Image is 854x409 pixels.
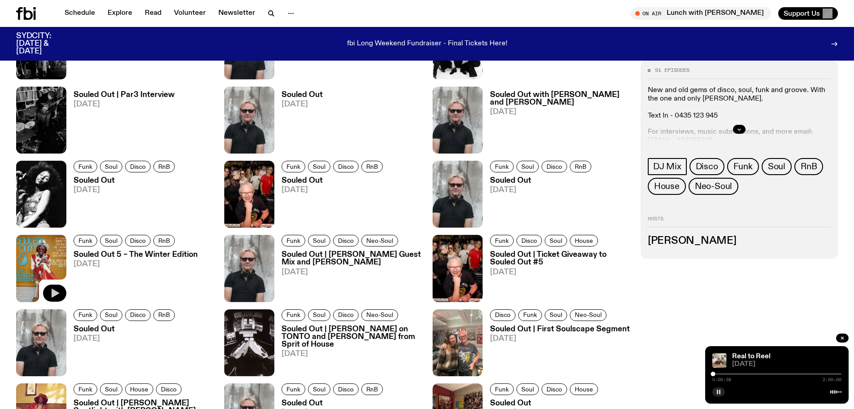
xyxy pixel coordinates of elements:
h3: Souled Out | [PERSON_NAME] on TONTO and [PERSON_NAME] from Sprit of House [282,325,421,348]
span: 91 episodes [655,68,689,73]
img: Jasper Craig Adams holds a vintage camera to his eye, obscuring his face. He is wearing a grey ju... [712,353,727,368]
a: Disco [156,383,182,395]
span: [DATE] [74,186,178,194]
a: House [125,383,153,395]
a: House [570,383,598,395]
h3: Souled Out [282,400,386,407]
span: RnB [801,162,817,172]
span: Disco [130,312,146,318]
span: House [130,386,148,392]
span: [DATE] [74,335,178,343]
h3: Souled Out [74,325,178,333]
span: Neo-Soul [575,312,602,318]
a: Funk [490,235,514,246]
span: Soul [313,163,325,170]
span: Disco [521,237,537,244]
span: Disco [546,163,562,170]
span: [DATE] [282,101,323,108]
button: Support Us [778,7,838,20]
span: Funk [733,162,753,172]
span: Disco [338,386,354,392]
a: Read [139,7,167,20]
span: Soul [313,237,325,244]
h3: SYDCITY: [DATE] & [DATE] [16,32,74,55]
a: Neo-Soul [689,178,738,195]
span: House [575,386,593,392]
span: Soul [550,237,562,244]
span: Disco [495,312,511,318]
a: Funk [727,158,759,175]
span: RnB [158,312,170,318]
span: Funk [495,237,509,244]
h3: Souled Out [282,177,386,185]
a: Soul [516,383,539,395]
a: Disco [542,161,567,172]
img: Stephen looks directly at the camera, wearing a black tee, black sunglasses and headphones around... [224,87,274,154]
span: Disco [338,163,354,170]
a: Souled Out | [PERSON_NAME] Guest Mix and [PERSON_NAME][DATE] [274,251,421,302]
a: RnB [361,383,383,395]
h3: Souled Out [490,400,601,407]
span: Disco [696,162,718,172]
p: fbi Long Weekend Fundraiser - Final Tickets Here! [347,40,507,48]
a: Soul [308,161,330,172]
span: RnB [158,237,170,244]
a: RnB [153,309,175,321]
a: Soul [762,158,792,175]
span: RnB [575,163,586,170]
a: Funk [74,309,97,321]
span: RnB [366,386,378,392]
h3: Souled Out [282,91,323,99]
a: Souled Out[DATE] [66,325,178,376]
span: [DATE] [282,350,421,358]
span: Neo-Soul [366,312,393,318]
a: Souled Out[DATE] [483,177,594,228]
a: Disco [125,309,151,321]
h3: Souled Out [490,177,594,185]
span: [DATE] [490,108,630,116]
span: [DATE] [490,335,630,343]
a: Soul [308,383,330,395]
span: [DATE] [282,186,386,194]
h3: [PERSON_NAME] [648,236,831,246]
a: RnB [153,235,175,246]
a: Funk [490,161,514,172]
a: Soul [308,235,330,246]
span: Funk [78,163,92,170]
a: Funk [74,383,97,395]
a: Soul [545,235,567,246]
a: DJ Mix [648,158,687,175]
a: Soul [100,309,122,321]
span: Soul [768,162,785,172]
a: Souled Out[DATE] [66,177,178,228]
a: RnB [361,161,383,172]
img: Stephen looks directly at the camera, wearing a black tee, black sunglasses and headphones around... [433,161,483,228]
h3: Souled Out | Ticket Giveaway to Souled Out #5 [490,251,630,266]
a: Neo-Soul [570,309,607,321]
span: Soul [105,386,117,392]
span: Soul [105,163,117,170]
span: House [575,237,593,244]
h3: Souled Out [74,177,178,185]
span: Funk [495,163,509,170]
a: Funk [282,235,305,246]
a: Disco [125,235,151,246]
a: Neo-Soul [361,235,398,246]
h2: Hosts [648,216,831,227]
img: Stephen looks directly at the camera, wearing a black tee, black sunglasses and headphones around... [433,87,483,154]
a: Disco [333,235,359,246]
a: Funk [282,383,305,395]
a: Soul [545,309,567,321]
span: Funk [78,386,92,392]
p: New and old gems of disco, soul, funk and groove. With the one and only [PERSON_NAME]. Text In - ... [648,86,831,121]
h3: Souled Out with [PERSON_NAME] and [PERSON_NAME] [490,91,630,106]
span: Soul [313,312,325,318]
a: Neo-Soul [361,309,398,321]
a: Disco [490,309,516,321]
span: Funk [286,386,300,392]
a: Souled Out | First Soulscape Segment[DATE] [483,325,630,376]
a: Souled Out 5 – The Winter Edition[DATE] [66,251,198,302]
a: RnB [570,161,591,172]
h3: Souled Out | First Soulscape Segment [490,325,630,333]
span: 2:00:00 [823,378,841,382]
